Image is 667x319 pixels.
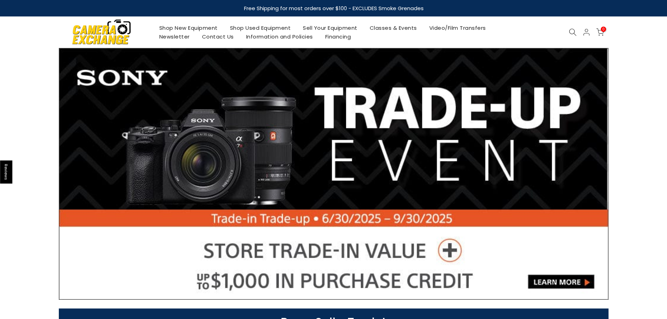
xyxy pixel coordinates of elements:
[196,32,240,41] a: Contact Us
[224,23,297,32] a: Shop Used Equipment
[321,288,325,292] li: Page dot 2
[601,27,606,32] span: 0
[297,23,364,32] a: Sell Your Equipment
[423,23,492,32] a: Video/Film Transfers
[244,5,423,12] strong: Free Shipping for most orders over $100 - EXCLUDES Smoke Grenades
[319,32,357,41] a: Financing
[313,288,317,292] li: Page dot 1
[363,23,423,32] a: Classes & Events
[335,288,339,292] li: Page dot 4
[240,32,319,41] a: Information and Policies
[153,23,224,32] a: Shop New Equipment
[328,288,332,292] li: Page dot 3
[153,32,196,41] a: Newsletter
[343,288,347,292] li: Page dot 5
[596,28,604,36] a: 0
[350,288,354,292] li: Page dot 6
